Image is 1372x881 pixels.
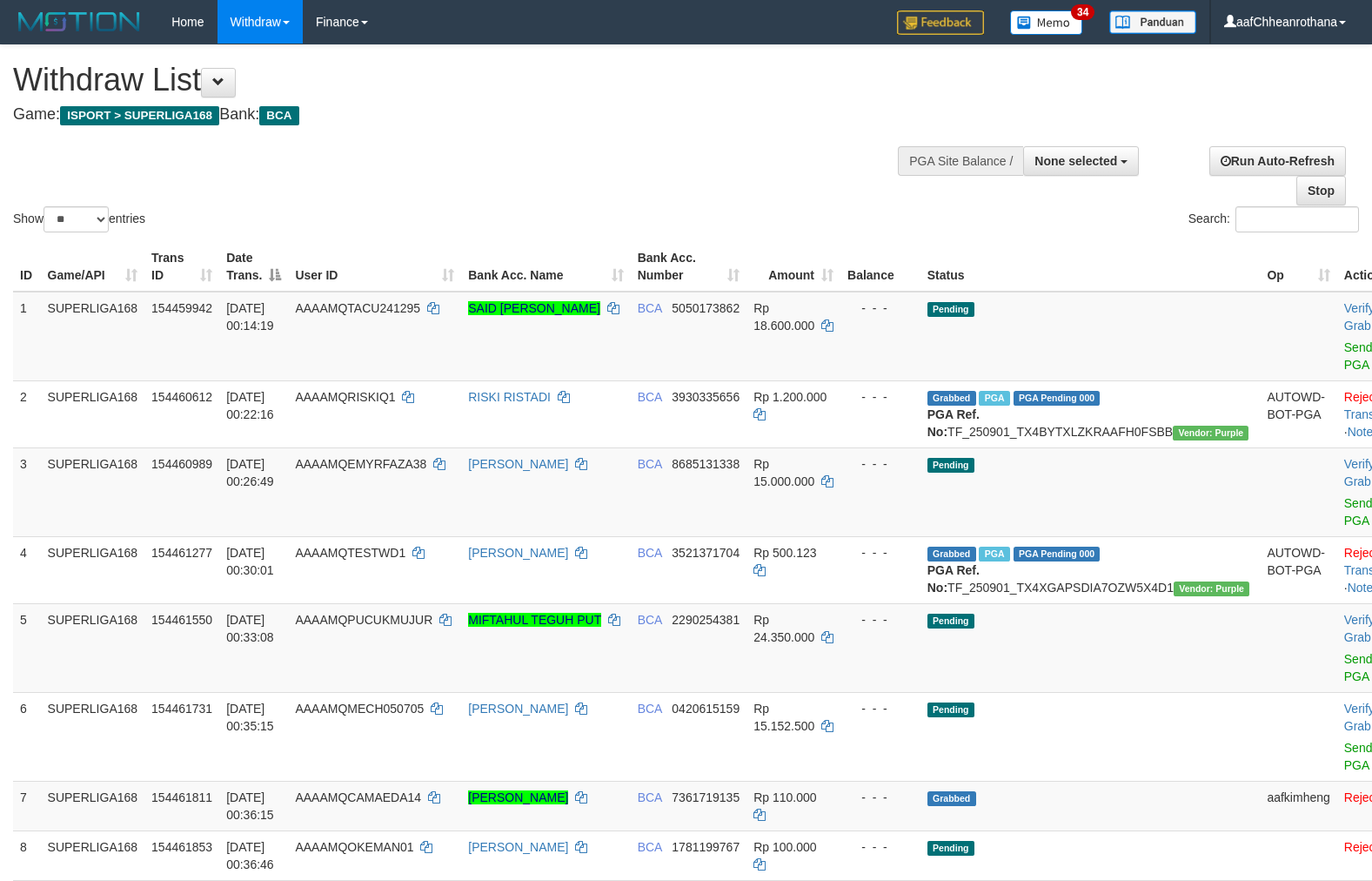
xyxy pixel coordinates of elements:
span: Copy 5050173862 to clipboard [672,301,740,315]
span: [DATE] 00:14:19 [226,301,274,333]
div: - - - [847,455,914,473]
td: SUPERLIGA168 [41,536,145,603]
div: - - - [847,299,914,317]
a: [PERSON_NAME] [468,840,568,854]
span: BCA [638,613,662,627]
a: [PERSON_NAME] [468,546,568,560]
td: SUPERLIGA168 [41,603,145,692]
a: [PERSON_NAME] [468,702,568,716]
td: TF_250901_TX4BYTXLZKRAAFH0FSBB [920,380,1261,447]
span: 154461277 [151,546,212,560]
span: AAAAMQMECH050705 [295,702,424,716]
img: panduan.png [1109,10,1196,34]
span: [DATE] 00:35:15 [226,702,274,733]
span: Vendor URL: https://trx4.1velocity.biz [1174,582,1249,596]
span: 154459942 [151,301,212,315]
img: MOTION_logo.png [13,9,145,35]
span: Copy 8685131338 to clipboard [672,457,740,471]
span: BCA [638,790,662,804]
td: SUPERLIGA168 [41,380,145,447]
select: Showentries [44,206,109,232]
span: Pending [927,614,974,629]
span: Copy 1781199767 to clipboard [672,840,740,854]
td: 8 [13,831,41,880]
span: ISPORT > SUPERLIGA168 [60,106,219,125]
a: [PERSON_NAME] [468,457,568,471]
span: PGA Pending [1014,391,1101,406]
td: SUPERLIGA168 [41,447,145,536]
img: Feedback.jpg [897,10,984,35]
span: BCA [638,390,662,404]
span: Rp 1.200.000 [753,390,827,404]
span: Grabbed [927,791,976,806]
span: 154460612 [151,390,212,404]
td: 3 [13,447,41,536]
span: 154461731 [151,702,212,716]
td: 7 [13,781,41,831]
th: Bank Acc. Number: activate to sort column ascending [631,242,747,292]
span: Vendor URL: https://trx4.1velocity.biz [1173,426,1248,440]
label: Show entries [13,206,145,232]
th: Status [920,242,1261,292]
div: - - - [847,700,914,717]
span: Grabbed [927,547,976,562]
span: 154461811 [151,790,212,804]
a: Run Auto-Refresh [1209,146,1346,176]
th: Game/API: activate to sort column ascending [41,242,145,292]
span: AAAAMQCAMAEDA14 [295,790,421,804]
span: Rp 15.000.000 [753,457,814,488]
span: [DATE] 00:36:46 [226,840,274,871]
b: PGA Ref. No: [927,563,980,595]
th: Trans ID: activate to sort column ascending [144,242,219,292]
td: SUPERLIGA168 [41,292,145,381]
th: User ID: activate to sort column ascending [288,242,461,292]
span: BCA [638,702,662,716]
div: - - - [847,388,914,406]
span: [DATE] 00:30:01 [226,546,274,577]
input: Search: [1235,206,1359,232]
span: Pending [927,703,974,717]
td: SUPERLIGA168 [41,781,145,831]
div: PGA Site Balance / [898,146,1023,176]
div: - - - [847,611,914,629]
span: BCA [638,457,662,471]
span: AAAAMQRISKIQ1 [295,390,395,404]
a: SAID [PERSON_NAME] [468,301,600,315]
span: AAAAMQPUCUKMUJUR [295,613,432,627]
span: Rp 15.152.500 [753,702,814,733]
span: Pending [927,302,974,317]
th: Date Trans.: activate to sort column descending [219,242,288,292]
span: [DATE] 00:22:16 [226,390,274,421]
button: None selected [1023,146,1139,176]
span: Rp 100.000 [753,840,816,854]
th: ID [13,242,41,292]
span: [DATE] 00:36:15 [226,790,274,822]
a: MIFTAHUL TEGUH PUT [468,613,601,627]
span: PGA Pending [1014,547,1101,562]
h1: Withdraw List [13,63,897,98]
td: SUPERLIGA168 [41,692,145,781]
a: RISKI RISTADI [468,390,551,404]
span: Copy 2290254381 to clipboard [672,613,740,627]
span: Copy 0420615159 to clipboard [672,702,740,716]
span: Pending [927,458,974,473]
span: BCA [638,840,662,854]
span: 34 [1071,4,1094,20]
td: 6 [13,692,41,781]
td: AUTOWD-BOT-PGA [1260,536,1336,603]
th: Op: activate to sort column ascending [1260,242,1336,292]
span: AAAAMQTACU241295 [295,301,420,315]
span: Rp 110.000 [753,790,816,804]
div: - - - [847,789,914,806]
span: Rp 18.600.000 [753,301,814,333]
th: Bank Acc. Name: activate to sort column ascending [461,242,630,292]
td: 2 [13,380,41,447]
td: SUPERLIGA168 [41,831,145,880]
td: TF_250901_TX4XGAPSDIA7OZW5X4D1 [920,536,1261,603]
td: 4 [13,536,41,603]
span: Marked by aafmaleo [979,547,1009,562]
th: Amount: activate to sort column ascending [746,242,840,292]
div: - - - [847,544,914,562]
span: BCA [638,546,662,560]
a: [PERSON_NAME] [468,790,568,804]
